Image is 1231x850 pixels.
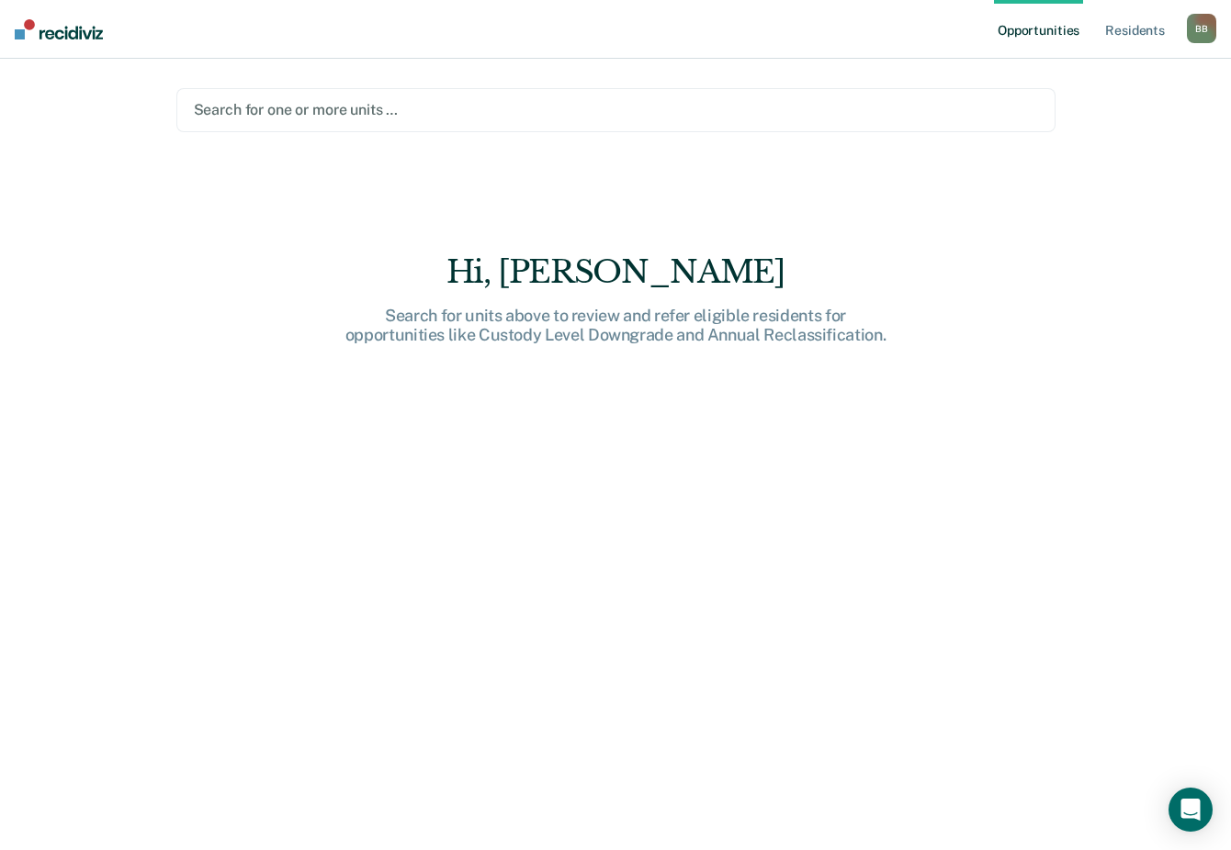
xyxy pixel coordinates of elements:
[322,253,909,291] div: Hi, [PERSON_NAME]
[322,306,909,345] div: Search for units above to review and refer eligible residents for opportunities like Custody Leve...
[1187,14,1216,43] div: B B
[15,19,103,39] img: Recidiviz
[1187,14,1216,43] button: BB
[1169,788,1213,832] div: Open Intercom Messenger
